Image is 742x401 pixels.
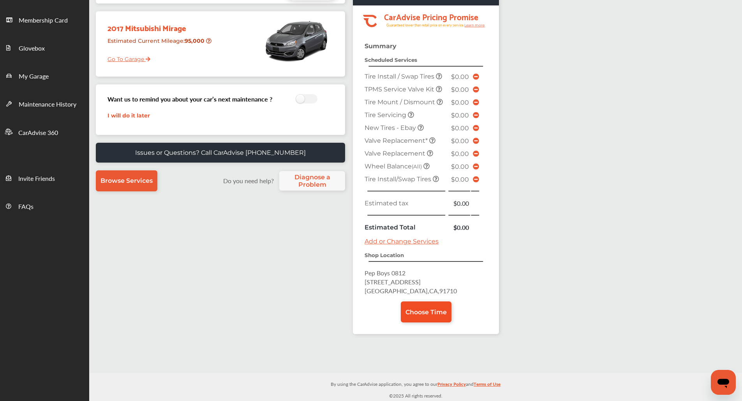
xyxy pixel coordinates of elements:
span: $0.00 [451,86,469,93]
a: Maintenance History [0,89,89,117]
a: Diagnose a Problem [279,171,345,191]
td: Estimated Total [363,221,448,234]
span: [GEOGRAPHIC_DATA] , CA , 91710 [365,286,457,295]
iframe: Button to launch messaging window [711,370,736,395]
div: © 2025 All rights reserved. [89,373,742,401]
span: $0.00 [451,137,469,145]
span: $0.00 [451,99,469,106]
span: CarAdvise 360 [18,128,58,138]
span: $0.00 [451,112,469,119]
div: 2017 Mitsubishi Mirage [102,15,216,34]
span: $0.00 [451,150,469,158]
strong: Summary [365,42,397,50]
span: Browse Services [100,177,153,184]
span: Glovebox [19,44,45,54]
h3: Want us to remind you about your car’s next maintenance ? [108,95,272,103]
a: Issues or Questions? Call CarAdvise [PHONE_NUMBER] [96,143,345,163]
a: Browse Services [96,170,157,191]
a: Terms of Use [474,380,501,392]
small: (All) [412,163,422,170]
span: Choose Time [405,308,447,316]
span: FAQs [18,202,33,212]
a: Choose Time [401,301,451,322]
span: $0.00 [451,73,469,81]
span: Pep Boys 0812 [365,268,405,277]
span: Valve Replacement [365,150,427,157]
span: $0.00 [451,124,469,132]
td: $0.00 [448,221,471,234]
a: Membership Card [0,5,89,33]
span: Membership Card [19,16,68,26]
tspan: Learn more [464,23,485,27]
img: mobile_11188_st0640_046.jpg [263,15,330,66]
span: TPMS Service Valve Kit [365,86,436,93]
strong: Scheduled Services [365,57,417,63]
span: $0.00 [451,163,469,170]
a: Go To Garage [102,50,150,65]
p: Issues or Questions? Call CarAdvise [PHONE_NUMBER] [135,149,306,156]
span: Tire Install/Swap Tires [365,175,433,183]
span: New Tires - Ebay [365,124,418,131]
label: Do you need help? [219,176,277,185]
tspan: Guaranteed lower than retail price on every service. [386,23,464,28]
a: Privacy Policy [437,380,466,392]
span: My Garage [19,72,49,82]
span: Tire Mount / Dismount [365,98,437,106]
td: $0.00 [448,197,471,210]
span: Tire Servicing [365,111,408,119]
span: Tire Install / Swap Tires [365,73,436,80]
span: $0.00 [451,176,469,183]
span: Invite Friends [18,174,55,184]
tspan: CarAdvise Pricing Promise [384,9,478,23]
span: Diagnose a Problem [283,173,341,188]
a: Glovebox [0,33,89,61]
span: Valve Replacement* [365,137,429,144]
a: I will do it later [108,112,150,119]
a: Add or Change Services [365,238,439,245]
span: Wheel Balance [365,163,423,170]
strong: 95,000 [185,37,206,44]
a: My Garage [0,61,89,89]
span: [STREET_ADDRESS] [365,277,421,286]
div: Estimated Current Mileage : [102,34,216,54]
td: Estimated tax [363,197,448,210]
span: Maintenance History [19,100,76,110]
strong: Shop Location [365,252,404,258]
p: By using the CarAdvise application, you agree to our and [89,380,742,388]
